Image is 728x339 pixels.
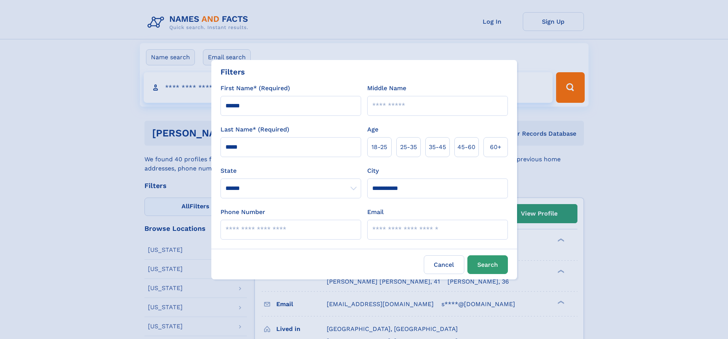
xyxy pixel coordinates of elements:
label: Email [367,208,384,217]
button: Search [467,255,508,274]
label: Last Name* (Required) [221,125,289,134]
label: Age [367,125,378,134]
label: Middle Name [367,84,406,93]
span: 35‑45 [429,143,446,152]
div: Filters [221,66,245,78]
label: State [221,166,361,175]
label: Cancel [424,255,464,274]
label: First Name* (Required) [221,84,290,93]
span: 18‑25 [371,143,387,152]
label: City [367,166,379,175]
span: 45‑60 [457,143,475,152]
span: 60+ [490,143,501,152]
span: 25‑35 [400,143,417,152]
label: Phone Number [221,208,265,217]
